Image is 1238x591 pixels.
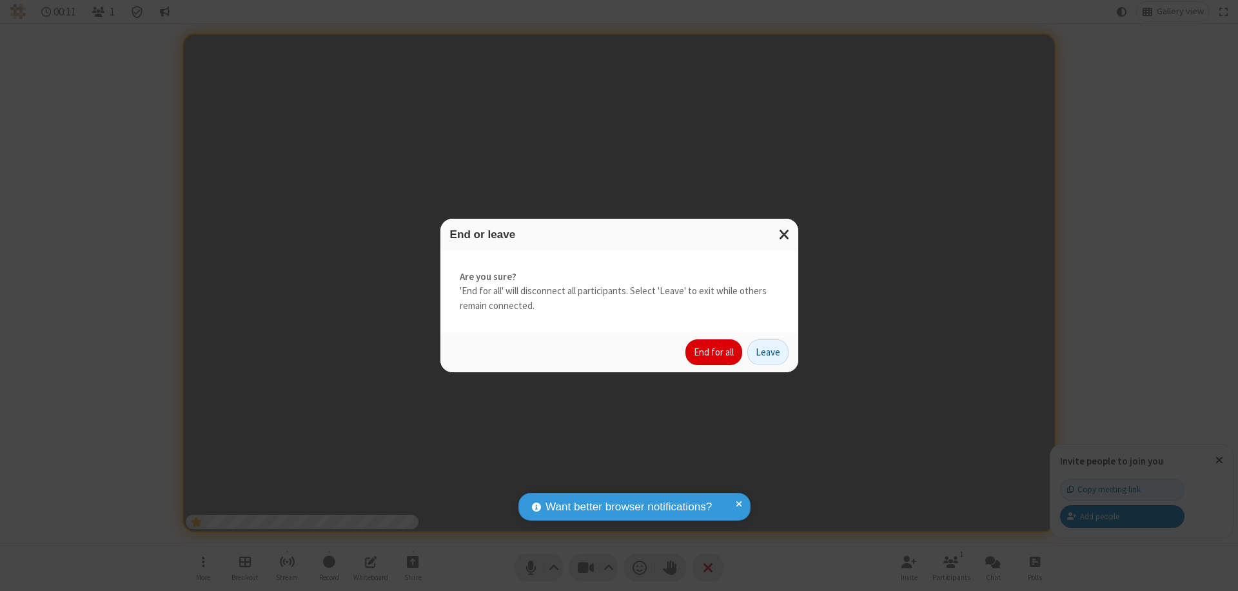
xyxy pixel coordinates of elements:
strong: Are you sure? [460,270,779,285]
div: 'End for all' will disconnect all participants. Select 'Leave' to exit while others remain connec... [440,250,798,333]
button: Leave [747,339,789,365]
button: End for all [685,339,742,365]
h3: End or leave [450,228,789,241]
button: Close modal [771,219,798,250]
span: Want better browser notifications? [545,499,712,516]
